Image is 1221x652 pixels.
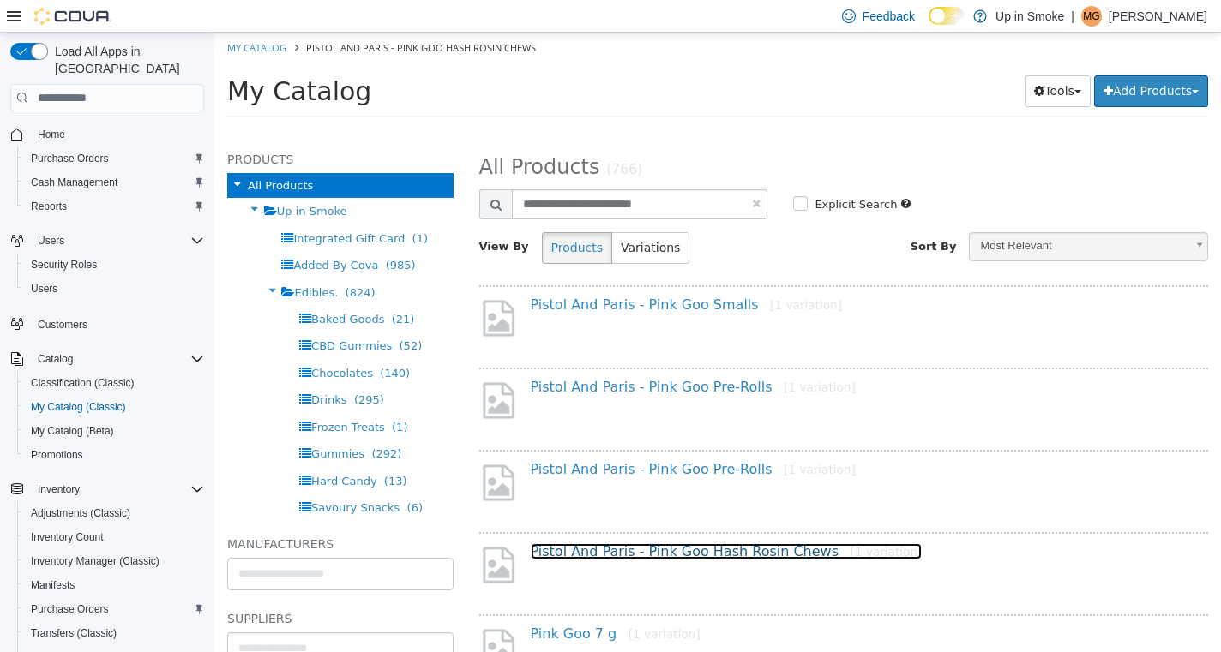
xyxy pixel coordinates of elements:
[17,371,211,395] button: Classification (Classic)
[810,43,876,75] button: Tools
[33,147,99,159] span: All Products
[24,148,204,169] span: Purchase Orders
[31,123,204,145] span: Home
[265,123,386,147] span: All Products
[3,347,211,371] button: Catalog
[31,602,109,616] span: Purchase Orders
[31,424,114,438] span: My Catalog (Beta)
[17,525,211,549] button: Inventory Count
[24,397,204,417] span: My Catalog (Classic)
[24,373,141,393] a: Classification (Classic)
[38,128,65,141] span: Home
[17,443,211,467] button: Promotions
[328,200,398,231] button: Products
[24,623,123,643] a: Transfers (Classic)
[17,597,211,621] button: Purchase Orders
[24,196,74,217] a: Reports
[636,512,708,526] small: [1 variation]
[31,349,204,369] span: Catalog
[31,313,204,334] span: Customers
[31,230,71,251] button: Users
[31,230,204,251] span: Users
[79,200,190,212] span: Integrated Gift Card
[24,623,204,643] span: Transfers (Classic)
[17,253,211,277] button: Security Roles
[24,172,124,193] a: Cash Management
[1083,6,1099,27] span: MG
[569,430,641,444] small: [1 variation]
[414,595,486,608] small: [1 variation]
[13,576,239,596] h5: Suppliers
[17,621,211,645] button: Transfers (Classic)
[556,266,628,279] small: [1 variation]
[185,307,208,320] span: (52)
[17,194,211,218] button: Reports
[24,148,116,169] a: Purchase Orders
[31,376,135,390] span: Classification (Classic)
[34,8,111,25] img: Cova
[97,442,162,455] span: Hard Candy
[17,549,211,573] button: Inventory Manager (Classic)
[177,388,193,401] span: (1)
[24,599,204,619] span: Purchase Orders
[97,415,150,428] span: Gummies
[24,527,204,547] span: Inventory Count
[3,477,211,501] button: Inventory
[995,6,1064,27] p: Up in Smoke
[157,415,187,428] span: (292)
[316,511,708,527] a: Pistol And Paris - Pink Goo Hash Rosin Chews[1 variation]
[31,479,204,499] span: Inventory
[24,278,204,299] span: Users
[265,347,304,389] img: missing-image.png
[24,421,204,441] span: My Catalog (Beta)
[24,445,90,465] a: Promotions
[31,554,159,568] span: Inventory Manager (Classic)
[48,43,204,77] span: Load All Apps in [GEOGRAPHIC_DATA]
[24,503,137,523] a: Adjustments (Classic)
[17,277,211,301] button: Users
[31,124,72,145] a: Home
[1109,6,1207,27] p: [PERSON_NAME]
[17,419,211,443] button: My Catalog (Beta)
[755,200,971,227] span: Most Relevant
[265,265,304,307] img: missing-image.png
[24,575,204,595] span: Manifests
[929,7,965,25] input: Dark Mode
[38,318,87,332] span: Customers
[31,448,83,462] span: Promotions
[170,442,193,455] span: (13)
[131,254,161,266] span: (824)
[696,207,743,220] span: Sort By
[171,226,201,239] span: (985)
[316,593,486,609] a: Pink Goo 7 g[1 variation]
[596,164,683,181] label: Explicit Search
[198,200,214,212] span: (1)
[97,334,159,347] span: Chocolates
[17,395,211,419] button: My Catalog (Classic)
[193,469,208,482] span: (6)
[97,469,185,482] span: Savoury Snacks
[24,373,204,393] span: Classification (Classic)
[31,506,130,520] span: Adjustments (Classic)
[17,501,211,525] button: Adjustments (Classic)
[38,352,73,366] span: Catalog
[265,207,315,220] span: View By
[38,234,64,248] span: Users
[31,258,97,272] span: Security Roles
[316,346,641,362] a: Pistol And Paris - Pink Goo Pre-Rolls[1 variation]
[24,551,166,571] a: Inventory Manager (Classic)
[97,307,177,320] span: CBD Gummies
[13,501,239,522] h5: Manufacturers
[316,264,628,280] a: Pistol And Paris - Pink Goo Smalls[1 variation]
[265,511,304,553] img: missing-image.png
[13,117,239,137] h5: Products
[265,594,304,636] img: missing-image.png
[165,334,195,347] span: (140)
[1071,6,1074,27] p: |
[38,482,80,496] span: Inventory
[24,421,121,441] a: My Catalog (Beta)
[17,147,211,170] button: Purchase Orders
